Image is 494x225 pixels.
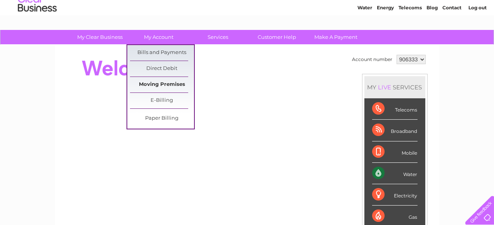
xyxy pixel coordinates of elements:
[357,33,372,39] a: Water
[130,93,194,108] a: E-Billing
[372,120,418,141] div: Broadband
[68,30,132,44] a: My Clear Business
[304,30,368,44] a: Make A Payment
[130,61,194,77] a: Direct Debit
[372,141,418,163] div: Mobile
[442,33,461,39] a: Contact
[399,33,422,39] a: Telecoms
[372,163,418,184] div: Water
[377,33,394,39] a: Energy
[127,30,191,44] a: My Account
[377,84,393,91] div: LIVE
[130,45,194,61] a: Bills and Payments
[364,76,425,98] div: MY SERVICES
[372,98,418,120] div: Telecoms
[348,4,401,14] a: 0333 014 3131
[17,20,57,44] img: logo.png
[426,33,438,39] a: Blog
[130,77,194,92] a: Moving Premises
[372,184,418,206] div: Electricity
[468,33,487,39] a: Log out
[130,111,194,126] a: Paper Billing
[64,4,431,38] div: Clear Business is a trading name of Verastar Limited (registered in [GEOGRAPHIC_DATA] No. 3667643...
[350,53,395,66] td: Account number
[245,30,309,44] a: Customer Help
[186,30,250,44] a: Services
